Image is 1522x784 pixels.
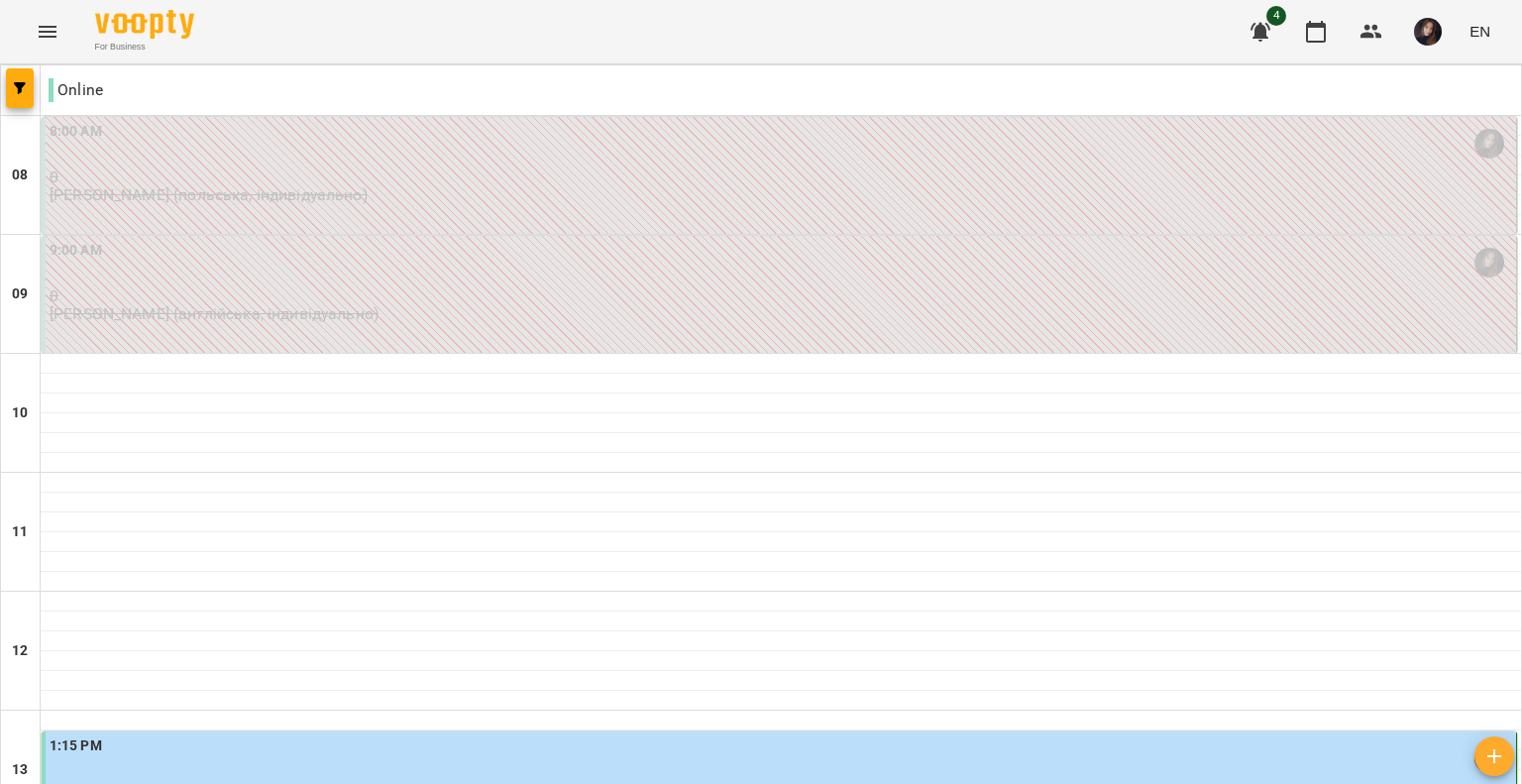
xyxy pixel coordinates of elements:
label: 1:15 PM [50,735,102,757]
p: [PERSON_NAME] (польська, індивідуально) [50,186,368,203]
h6: 09 [12,283,28,305]
img: Бень Дар'я Олегівна (а, п) [1474,129,1504,159]
p: Online [49,78,103,102]
p: [PERSON_NAME] (англійська, індивідуально) [50,305,379,322]
h6: 08 [12,165,28,186]
label: 8:00 AM [50,121,102,143]
h6: 10 [12,402,28,424]
p: 0 [50,287,1512,304]
button: Add lesson [1474,736,1514,776]
button: Menu [24,8,71,56]
img: Бень Дар'я Олегівна (а, п) [1474,248,1504,278]
h6: 11 [12,521,28,543]
img: 82995c731af161810a652fcd096acae0.JPG [1414,18,1442,46]
p: 0 [50,168,1512,185]
img: Voopty Logo [95,10,194,39]
span: EN [1469,21,1490,42]
h6: 13 [12,759,28,781]
label: 9:00 AM [50,240,102,262]
h6: 12 [12,640,28,662]
button: EN [1462,13,1498,50]
span: 4 [1266,6,1286,26]
span: For Business [95,41,194,54]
